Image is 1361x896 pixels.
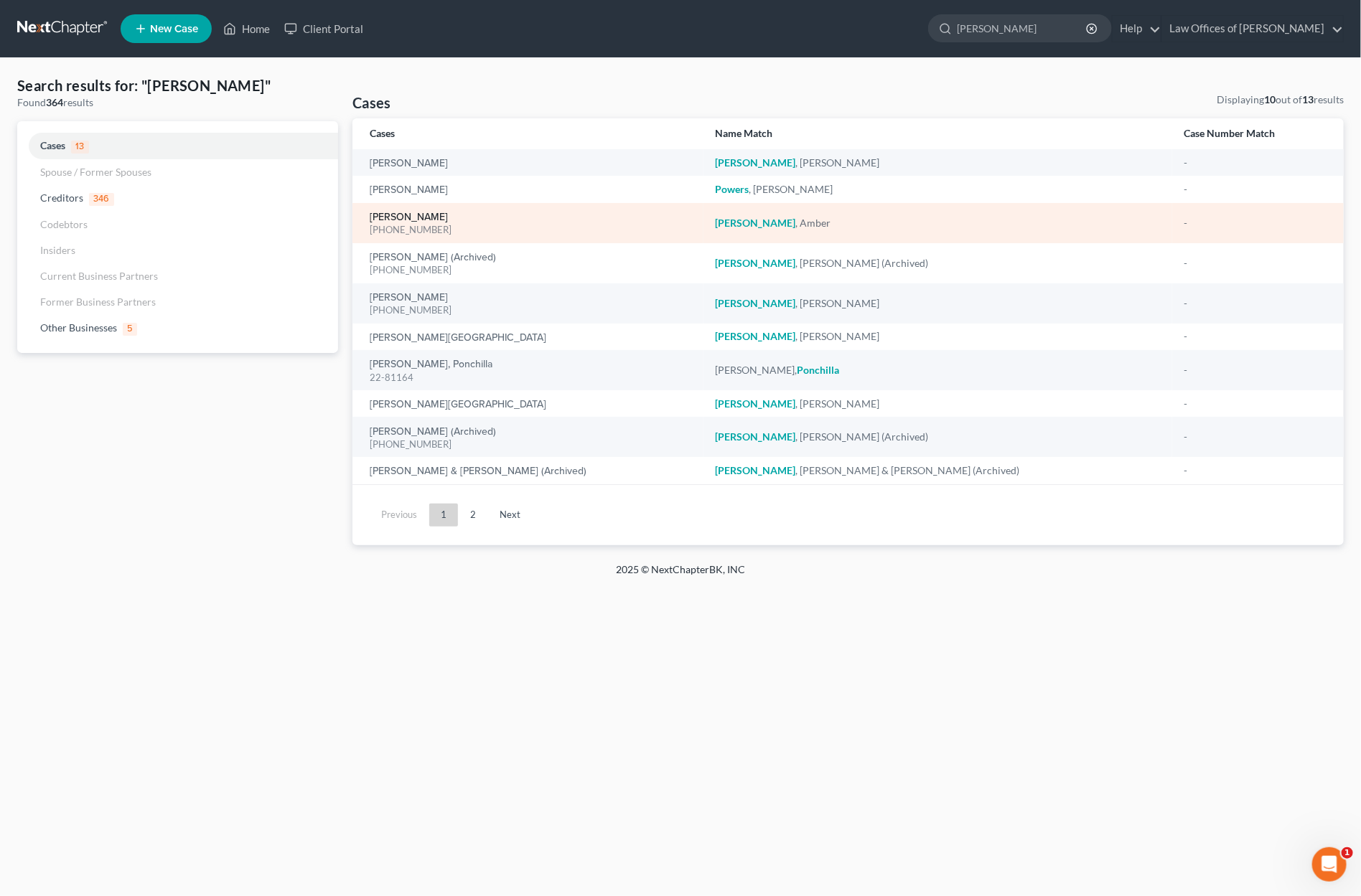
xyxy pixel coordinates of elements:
div: , Amber [715,216,1161,230]
div: 2025 © NextChapterBK, INC [271,562,1090,588]
div: [PHONE_NUMBER] [370,263,692,277]
span: Cases [40,139,65,151]
div: - [1184,182,1327,197]
div: [PHONE_NUMBER] [370,303,692,317]
span: 1 [1342,847,1353,859]
input: Search by name... [957,15,1088,42]
a: Help [1113,16,1161,42]
th: Case Number Match [1172,118,1344,149]
a: Current Business Partners [17,263,338,289]
div: - [1184,397,1327,411]
a: Other Businesses5 [17,315,338,341]
strong: 10 [1264,93,1276,105]
em: [PERSON_NAME] [715,217,795,229]
div: Found results [17,95,338,110]
a: 2 [459,504,487,527]
div: - [1184,156,1327,170]
div: , [PERSON_NAME] [715,329,1161,344]
a: [PERSON_NAME][GEOGRAPHIC_DATA] [370,400,546,410]
strong: 13 [1302,93,1314,105]
div: - [1184,329,1327,344]
a: [PERSON_NAME] (Archived) [370,253,496,263]
span: 346 [89,193,114,206]
a: Cases13 [17,133,338,159]
a: [PERSON_NAME] [370,185,448,195]
a: [PERSON_NAME] (Archived) [370,427,496,437]
a: [PERSON_NAME] [370,293,448,303]
a: Law Offices of [PERSON_NAME] [1162,16,1343,42]
span: Insiders [40,244,75,256]
em: Powers [715,183,749,195]
span: Creditors [40,192,83,204]
a: Client Portal [277,16,370,42]
a: 1 [429,504,458,527]
strong: 364 [46,96,63,108]
a: Next [488,504,532,527]
a: Spouse / Former Spouses [17,159,338,185]
div: Displaying out of results [1217,93,1344,107]
span: 5 [123,323,137,336]
em: [PERSON_NAME] [715,464,795,476]
div: , [PERSON_NAME] [715,296,1161,311]
h4: Search results for: "[PERSON_NAME]" [17,75,338,95]
em: [PERSON_NAME] [715,156,795,169]
em: Ponchilla [797,364,839,376]
a: Insiders [17,237,338,263]
div: [PHONE_NUMBER] [370,223,692,237]
a: [PERSON_NAME], Ponchilla [370,359,492,369]
div: , [PERSON_NAME] [715,156,1161,170]
span: Spouse / Former Spouses [40,166,151,178]
div: - [1184,256,1327,270]
div: 22-81164 [370,371,692,385]
div: [PERSON_NAME], [715,363,1161,377]
span: Former Business Partners [40,296,156,308]
div: - [1184,363,1327,377]
div: , [PERSON_NAME] (Archived) [715,256,1161,270]
div: , [PERSON_NAME] [715,397,1161,411]
a: [PERSON_NAME] [370,212,448,222]
a: Home [216,16,277,42]
em: [PERSON_NAME] [715,257,795,269]
h4: Cases [352,93,391,113]
div: , [PERSON_NAME] [715,182,1161,197]
div: - [1184,430,1327,444]
div: , [PERSON_NAME] (Archived) [715,430,1161,444]
th: Name Match [703,118,1172,149]
a: [PERSON_NAME][GEOGRAPHIC_DATA] [370,333,546,343]
em: [PERSON_NAME] [715,430,795,443]
span: 13 [71,141,89,154]
iframe: Intercom live chat [1312,847,1347,882]
div: - [1184,463,1327,478]
a: Creditors346 [17,185,338,212]
div: [PHONE_NUMBER] [370,438,692,451]
a: Former Business Partners [17,289,338,315]
a: Codebtors [17,212,338,237]
span: Other Businesses [40,321,117,334]
em: [PERSON_NAME] [715,330,795,342]
a: [PERSON_NAME] [370,159,448,169]
span: Current Business Partners [40,270,158,282]
div: - [1184,216,1327,230]
em: [PERSON_NAME] [715,297,795,309]
th: Cases [352,118,703,149]
a: [PERSON_NAME] & [PERSON_NAME] (Archived) [370,466,586,476]
div: , [PERSON_NAME] & [PERSON_NAME] (Archived) [715,463,1161,478]
div: - [1184,296,1327,311]
em: [PERSON_NAME] [715,397,795,410]
span: Codebtors [40,218,88,230]
span: New Case [150,24,198,34]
